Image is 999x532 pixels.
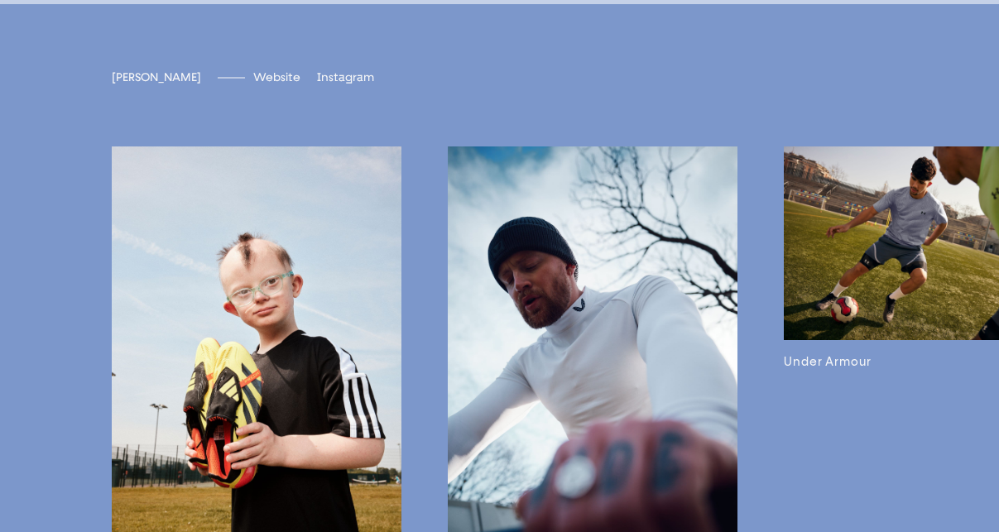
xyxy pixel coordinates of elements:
a: Instagramiwillphoto [317,70,374,84]
span: [PERSON_NAME] [112,70,201,84]
a: Website[DOMAIN_NAME] [253,70,300,84]
span: Instagram [317,70,374,84]
span: Website [253,70,300,84]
